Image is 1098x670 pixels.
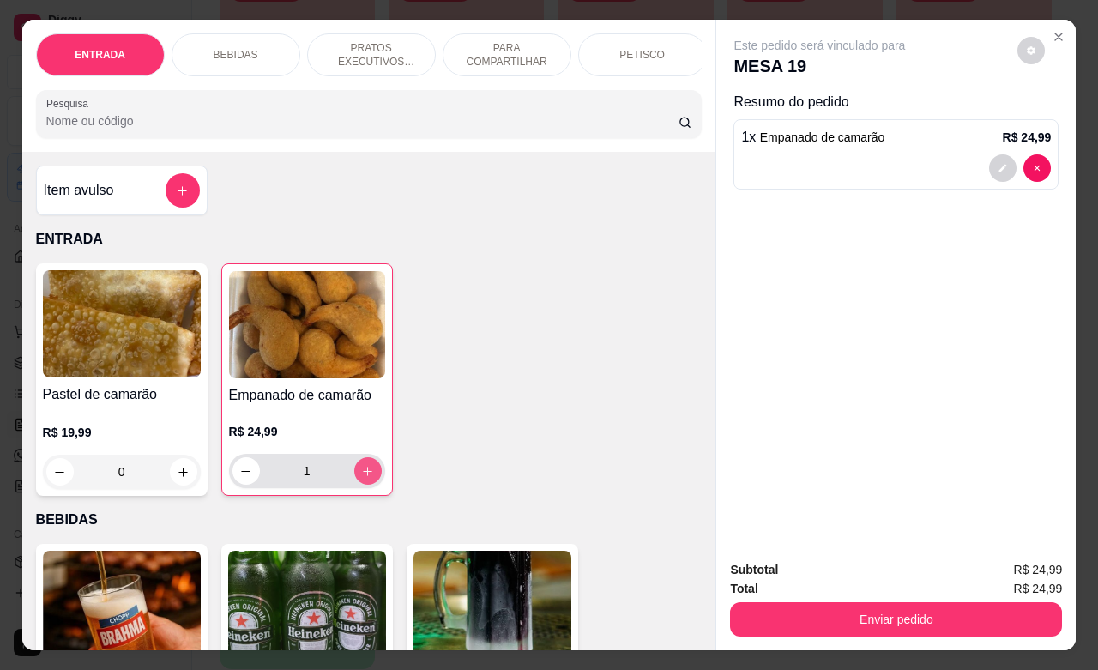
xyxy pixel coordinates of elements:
[46,96,94,111] label: Pesquisa
[46,112,679,130] input: Pesquisa
[75,48,125,62] p: ENTRADA
[354,457,382,485] button: increase-product-quantity
[733,37,905,54] p: Este pedido será vinculado para
[43,551,201,658] img: product-image
[43,424,201,441] p: R$ 19,99
[457,41,557,69] p: PARA COMPARTILHAR
[619,48,665,62] p: PETISCO
[228,551,386,658] img: product-image
[1003,129,1052,146] p: R$ 24,99
[1045,23,1072,51] button: Close
[741,127,884,148] p: 1 x
[170,458,197,486] button: increase-product-quantity
[36,229,703,250] p: ENTRADA
[1023,154,1051,182] button: decrease-product-quantity
[322,41,421,69] p: PRATOS EXECUTIVOS (INDIVIDUAIS)
[1014,579,1063,598] span: R$ 24,99
[46,458,74,486] button: decrease-product-quantity
[730,582,757,595] strong: Total
[214,48,258,62] p: BEBIDAS
[730,602,1062,637] button: Enviar pedido
[760,130,885,144] span: Empanado de camarão
[36,510,703,530] p: BEBIDAS
[232,457,260,485] button: decrease-product-quantity
[1017,37,1045,64] button: decrease-product-quantity
[44,180,114,201] h4: Item avulso
[733,92,1059,112] p: Resumo do pedido
[989,154,1017,182] button: decrease-product-quantity
[166,173,200,208] button: add-separate-item
[730,563,778,576] strong: Subtotal
[229,271,385,378] img: product-image
[229,385,385,406] h4: Empanado de camarão
[43,384,201,405] h4: Pastel de camarão
[733,54,905,78] p: MESA 19
[43,270,201,377] img: product-image
[229,423,385,440] p: R$ 24,99
[1014,560,1063,579] span: R$ 24,99
[413,551,571,658] img: product-image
